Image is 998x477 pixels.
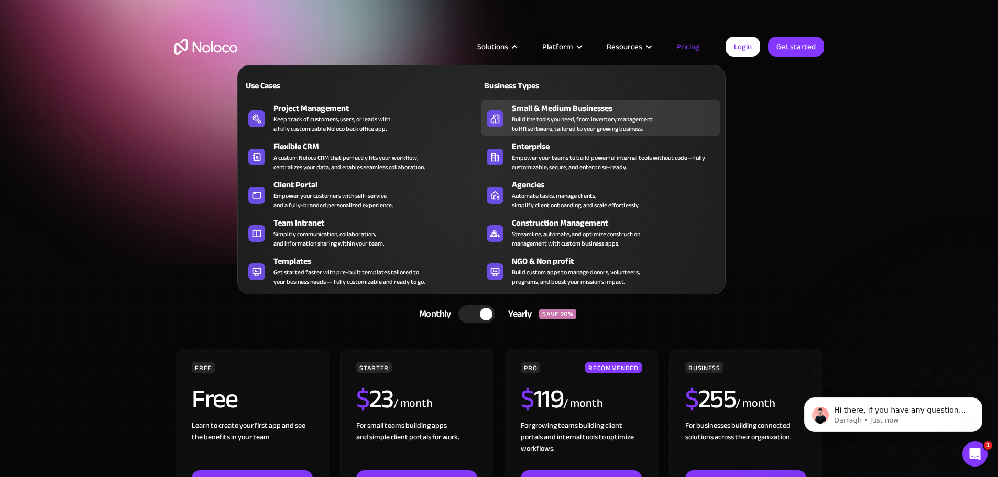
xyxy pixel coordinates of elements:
div: Flexible CRM [273,140,486,153]
a: AgenciesAutomate tasks, manage clients,simplify client onboarding, and scale effortlessly. [481,176,720,212]
div: Build custom apps to manage donors, volunteers, programs, and boost your mission’s impact. [512,268,640,286]
div: Empower your teams to build powerful internal tools without code—fully customizable, secure, and ... [512,153,715,172]
div: Platform [529,40,594,53]
a: Construction ManagementStreamline, automate, and optimize constructionmanagement with custom busi... [481,215,720,250]
a: NGO & Non profitBuild custom apps to manage donors, volunteers,programs, and boost your mission’s... [481,253,720,289]
a: EnterpriseEmpower your teams to build powerful internal tools without code—fully customizable, se... [481,138,720,174]
div: Resources [607,40,642,53]
div: Solutions [477,40,508,53]
div: Team Intranet [273,217,486,229]
h1: Flexible Pricing Designed for Business [174,89,824,152]
span: $ [356,374,369,424]
div: Agencies [512,179,725,191]
div: / month [736,395,775,412]
span: $ [685,374,698,424]
div: PRO [521,362,540,373]
div: Empower your customers with self-service and a fully-branded personalized experience. [273,191,393,210]
span: 1 [984,441,992,450]
div: Project Management [273,102,486,115]
div: Use Cases [243,80,358,92]
a: Flexible CRMA custom Noloco CRM that perfectly fits your workflow,centralizes your data, and enab... [243,138,481,174]
h2: Start for free. Upgrade to support your business at any stage. [174,162,824,178]
div: Construction Management [512,217,725,229]
nav: Solutions [237,50,726,294]
a: Business Types [481,73,720,97]
div: Platform [542,40,573,53]
h2: 255 [685,386,736,412]
div: Yearly [495,306,539,322]
div: Client Portal [273,179,486,191]
a: Use Cases [243,73,481,97]
a: home [174,39,237,55]
div: Build the tools you need, from inventory management to HR software, tailored to your growing busi... [512,115,653,134]
div: Small & Medium Businesses [512,102,725,115]
div: Simplify communication, collaboration, and information sharing within your team. [273,229,384,248]
div: CHOOSE YOUR PLAN [174,274,824,301]
iframe: Intercom notifications message [788,375,998,449]
div: / month [563,395,602,412]
div: Monthly [406,306,459,322]
div: SAVE 20% [539,309,576,319]
div: Keep track of customers, users, or leads with a fully customizable Noloco back office app. [273,115,390,134]
iframe: Intercom live chat [962,441,988,467]
a: Project ManagementKeep track of customers, users, or leads witha fully customizable Noloco back o... [243,100,481,136]
div: / month [393,395,433,412]
div: For businesses building connected solutions across their organization. ‍ [685,420,806,470]
div: NGO & Non profit [512,255,725,268]
a: Pricing [663,40,712,53]
div: Learn to create your first app and see the benefits in your team ‍ [192,420,312,470]
div: Automate tasks, manage clients, simplify client onboarding, and scale effortlessly. [512,191,639,210]
h2: 119 [521,386,563,412]
a: Client PortalEmpower your customers with self-serviceand a fully-branded personalized experience. [243,176,481,212]
div: Get started faster with pre-built templates tailored to your business needs — fully customizable ... [273,268,425,286]
span: $ [521,374,534,424]
a: Team IntranetSimplify communication, collaboration,and information sharing within your team. [243,215,481,250]
div: A custom Noloco CRM that perfectly fits your workflow, centralizes your data, and enables seamles... [273,153,425,172]
div: FREE [192,362,215,373]
div: Streamline, automate, and optimize construction management with custom business apps. [512,229,640,248]
div: STARTER [356,362,391,373]
div: Templates [273,255,486,268]
div: For small teams building apps and simple client portals for work. ‍ [356,420,477,470]
a: Small & Medium BusinessesBuild the tools you need, from inventory managementto HR software, tailo... [481,100,720,136]
div: Resources [594,40,663,53]
a: Login [726,37,760,57]
div: RECOMMENDED [585,362,641,373]
div: Business Types [481,80,596,92]
div: BUSINESS [685,362,723,373]
h2: Free [192,386,237,412]
div: For growing teams building client portals and internal tools to optimize workflows. [521,420,641,470]
div: Solutions [464,40,529,53]
a: Get started [768,37,824,57]
a: TemplatesGet started faster with pre-built templates tailored toyour business needs — fully custo... [243,253,481,289]
h2: 23 [356,386,393,412]
div: Enterprise [512,140,725,153]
